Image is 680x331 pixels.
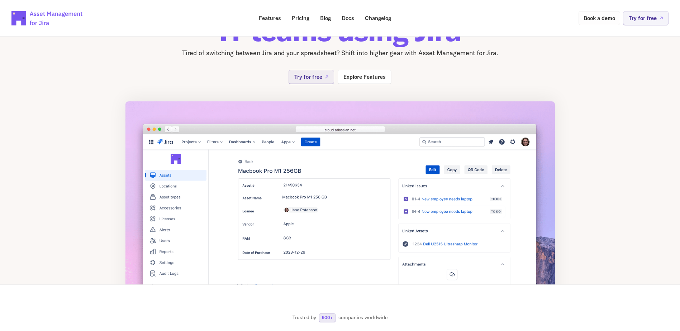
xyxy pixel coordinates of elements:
a: Docs [337,11,359,25]
p: 500+ [322,316,333,320]
a: Features [254,11,286,25]
a: Blog [315,11,336,25]
p: Changelog [365,15,391,21]
p: Tired of switching between Jira and your spreadsheet? Shift into higher gear with Asset Managemen... [125,48,555,58]
a: Pricing [287,11,314,25]
p: Book a demo [584,15,615,21]
p: Trusted by [293,314,316,321]
p: Try for free [294,74,322,80]
p: Docs [342,15,354,21]
p: Explore Features [343,74,386,80]
a: Try for free [623,11,669,25]
a: Changelog [360,11,396,25]
p: companies worldwide [338,314,387,321]
p: Try for free [629,15,657,21]
a: Try for free [289,70,334,84]
a: Explore Features [338,70,391,84]
p: Features [259,15,281,21]
p: Blog [320,15,331,21]
a: Book a demo [579,11,620,25]
p: Pricing [292,15,309,21]
img: App [125,101,555,320]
